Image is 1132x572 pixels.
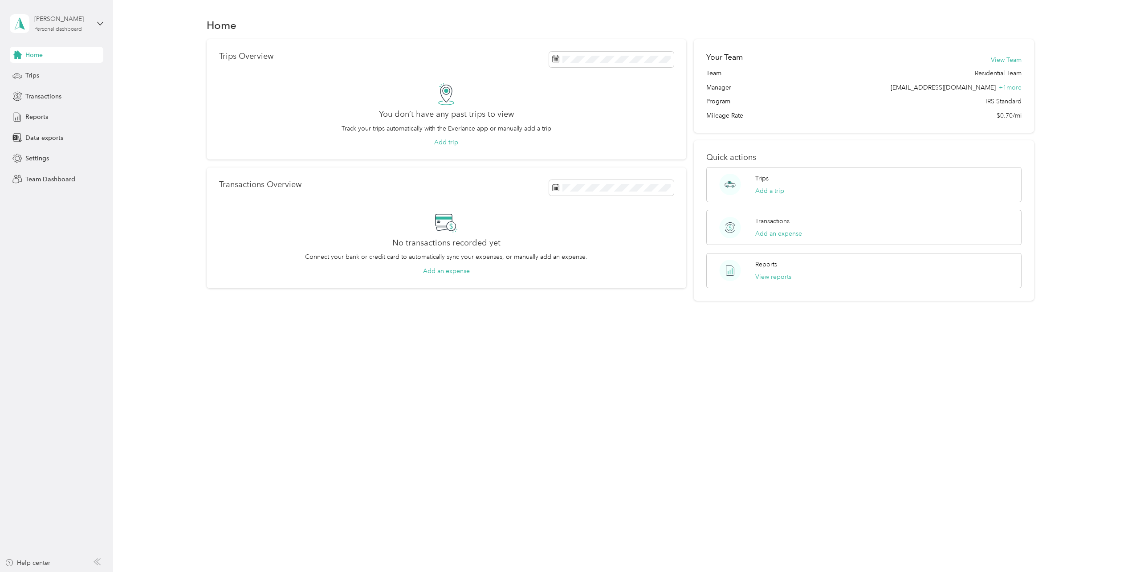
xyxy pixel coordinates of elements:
[985,97,1022,106] span: IRS Standard
[706,153,1022,162] p: Quick actions
[25,92,61,101] span: Transactions
[379,110,514,119] h2: You don’t have any past trips to view
[706,69,721,78] span: Team
[706,52,743,63] h2: Your Team
[219,180,301,189] p: Transactions Overview
[434,138,458,147] button: Add trip
[25,133,63,143] span: Data exports
[891,84,996,91] span: [EMAIL_ADDRESS][DOMAIN_NAME]
[1082,522,1132,572] iframe: Everlance-gr Chat Button Frame
[423,266,470,276] button: Add an expense
[991,55,1022,65] button: View Team
[34,14,90,24] div: [PERSON_NAME]
[997,111,1022,120] span: $0.70/mi
[755,272,791,282] button: View reports
[219,52,273,61] p: Trips Overview
[755,174,769,183] p: Trips
[25,112,48,122] span: Reports
[25,71,39,80] span: Trips
[25,154,49,163] span: Settings
[207,20,236,30] h1: Home
[755,217,790,226] p: Transactions
[706,111,743,120] span: Mileage Rate
[342,124,551,133] p: Track your trips automatically with the Everlance app or manually add a trip
[755,260,777,269] p: Reports
[5,558,50,568] button: Help center
[999,84,1022,91] span: + 1 more
[975,69,1022,78] span: Residential Team
[25,175,75,184] span: Team Dashboard
[706,97,730,106] span: Program
[392,238,501,248] h2: No transactions recorded yet
[25,50,43,60] span: Home
[755,186,784,196] button: Add a trip
[706,83,731,92] span: Manager
[755,229,802,238] button: Add an expense
[34,27,82,32] div: Personal dashboard
[305,252,587,261] p: Connect your bank or credit card to automatically sync your expenses, or manually add an expense.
